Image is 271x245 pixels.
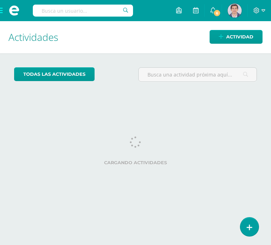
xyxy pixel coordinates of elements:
input: Busca un usuario... [33,5,133,17]
a: Actividad [210,30,263,44]
span: Actividad [226,30,253,43]
h1: Actividades [8,21,263,53]
span: 6 [213,9,221,17]
a: todas las Actividades [14,67,95,81]
label: Cargando actividades [14,160,257,165]
input: Busca una actividad próxima aquí... [139,68,257,81]
img: 39d4cf34704ff95ceae1c7e3743195a6.png [228,4,242,18]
